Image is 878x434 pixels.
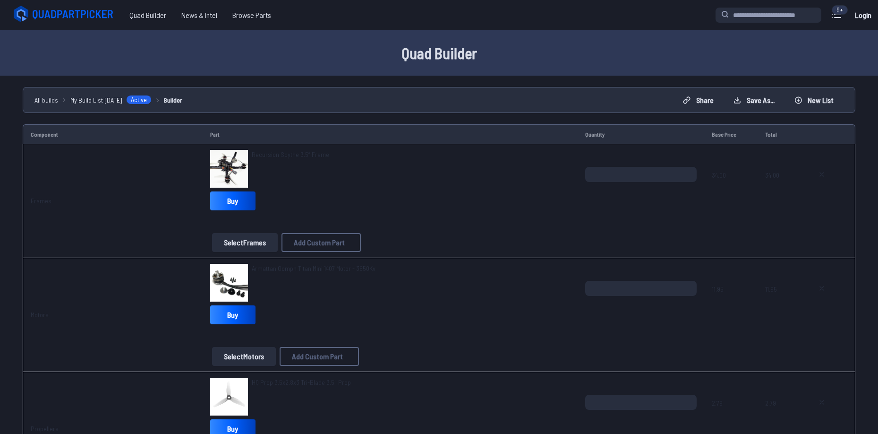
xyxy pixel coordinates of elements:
[34,95,58,105] a: All builds
[786,93,842,108] button: New List
[252,378,351,387] a: HQ Prop 3.5x2.8x3 Tri-Blade 3.5" Prop
[31,311,49,319] a: Motors
[122,6,174,25] a: Quad Builder
[210,305,256,324] a: Buy
[225,6,279,25] a: Browse Parts
[31,197,51,205] a: Frames
[210,191,256,210] a: Buy
[725,93,783,108] button: Save as...
[164,95,182,105] a: Builder
[252,378,351,386] span: HQ Prop 3.5x2.8x3 Tri-Blade 3.5" Prop
[31,425,59,433] a: Propellers
[210,150,248,188] img: image
[210,264,248,302] img: image
[712,281,750,326] span: 11.95
[252,264,375,273] a: Armattan Oomph Titan Mini 1407 Motor - 3650Kv
[758,124,802,144] td: Total
[70,95,122,105] span: My Build List [DATE]
[765,281,795,326] span: 11.95
[704,124,758,144] td: Base Price
[578,124,704,144] td: Quantity
[292,353,343,360] span: Add Custom Part
[281,233,361,252] button: Add Custom Part
[675,93,722,108] button: Share
[712,167,750,212] span: 34.00
[252,150,329,158] span: Recursion Scythe 3.5” Frame
[294,239,345,246] span: Add Custom Part
[252,264,375,272] span: Armattan Oomph Titan Mini 1407 Motor - 3650Kv
[137,42,742,64] h1: Quad Builder
[23,124,203,144] td: Component
[126,95,152,104] span: Active
[210,233,280,252] a: SelectFrames
[280,347,359,366] button: Add Custom Part
[203,124,578,144] td: Part
[70,95,152,105] a: My Build List [DATE]Active
[212,347,276,366] button: SelectMotors
[212,233,278,252] button: SelectFrames
[174,6,225,25] a: News & Intel
[252,150,329,159] a: Recursion Scythe 3.5” Frame
[210,347,278,366] a: SelectMotors
[765,167,795,212] span: 34.00
[210,378,248,416] img: image
[832,5,848,15] div: 9+
[852,6,874,25] a: Login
